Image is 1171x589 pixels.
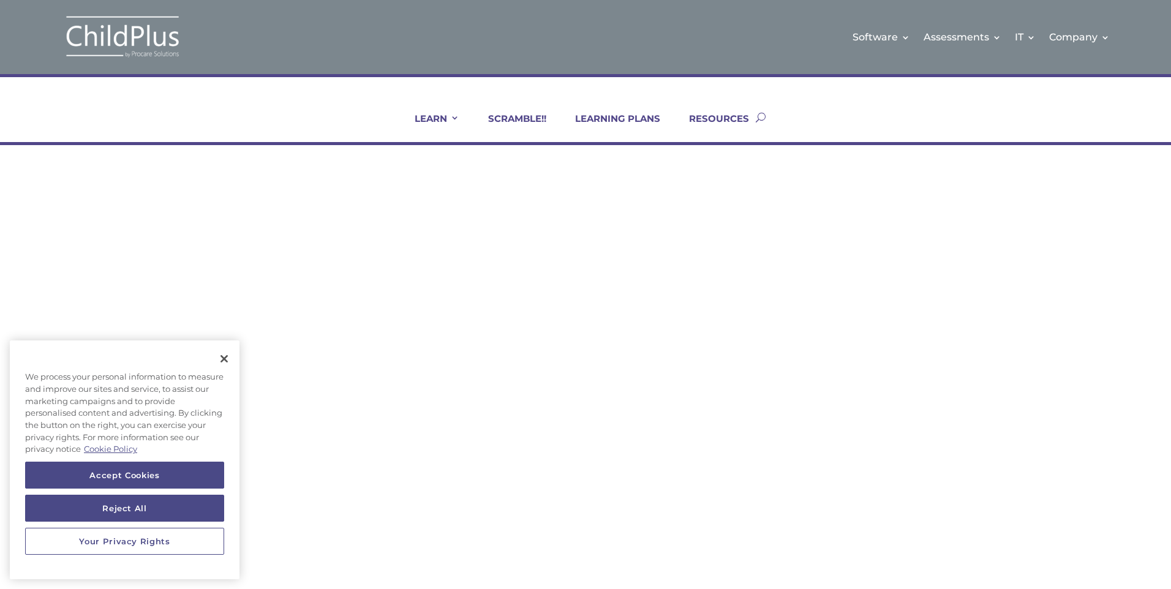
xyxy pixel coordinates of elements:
[25,495,224,522] button: Reject All
[560,113,660,142] a: LEARNING PLANS
[1049,12,1110,62] a: Company
[10,365,239,462] div: We process your personal information to measure and improve our sites and service, to assist our ...
[1015,12,1036,62] a: IT
[674,113,749,142] a: RESOURCES
[84,444,137,454] a: More information about your privacy, opens in a new tab
[10,340,239,579] div: Privacy
[924,12,1001,62] a: Assessments
[25,528,224,555] button: Your Privacy Rights
[399,113,459,142] a: LEARN
[10,340,239,579] div: Cookie banner
[25,462,224,489] button: Accept Cookies
[853,12,910,62] a: Software
[211,345,238,372] button: Close
[473,113,546,142] a: SCRAMBLE!!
